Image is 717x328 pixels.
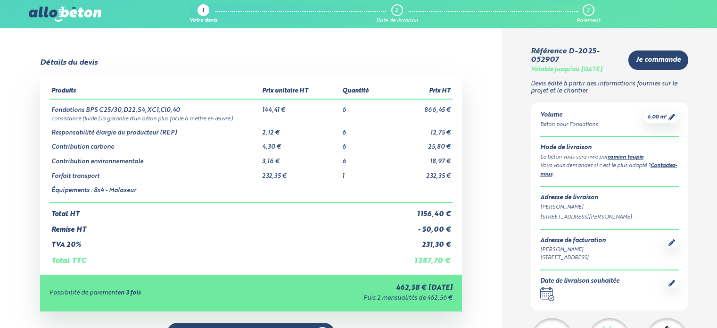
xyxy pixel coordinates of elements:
[49,114,452,122] td: consistance fluide ( la garantie d’un béton plus facile à mettre en œuvre )
[388,122,453,137] td: 12,75 €
[540,121,598,129] div: Béton pour Fondations
[540,162,679,179] div: Vous vous demandez si c’est le plus adapté ? .
[633,291,707,318] iframe: Help widget launcher
[254,295,453,302] div: Puis 2 mensualités de 462,56 €
[540,153,679,162] div: Le béton vous sera livré par
[190,4,217,24] a: 1 Votre devis
[388,99,453,114] td: 866,45 €
[340,136,388,151] td: 6
[340,166,388,180] td: 1
[531,47,621,65] div: Référence D-2025-052907
[340,84,388,99] th: Quantité
[260,122,340,137] td: 2,12 €
[388,166,453,180] td: 232,35 €
[49,151,260,166] td: Contribution environnementale
[376,18,418,24] div: Date de livraison
[540,278,619,285] div: Date de livraison souhaitée
[388,151,453,166] td: 18,97 €
[577,4,600,24] a: 3 Paiement
[340,122,388,137] td: 6
[49,219,388,234] td: Remise HT
[540,144,679,151] div: Mode de livraison
[628,50,688,70] a: Je commande
[540,254,606,262] div: [STREET_ADDRESS]
[540,237,606,244] div: Adresse de facturation
[531,67,602,74] div: Valable jusqu'au [DATE]
[540,203,679,211] div: [PERSON_NAME]
[49,290,254,297] div: Possibilité de paiement
[49,136,260,151] td: Contribution carbone
[531,81,689,94] p: Devis édité à partir des informations fournies sur le projet et le chantier
[388,136,453,151] td: 25,80 €
[340,99,388,114] td: 6
[388,202,453,219] td: 1 156,40 €
[540,194,679,202] div: Adresse de livraison
[49,249,388,265] td: Total TTC
[636,56,681,64] span: Je commande
[587,8,589,14] div: 3
[254,284,453,292] div: 462,58 € [DATE]
[49,166,260,180] td: Forfait transport
[40,59,98,67] div: Détails du devis
[388,234,453,249] td: 231,30 €
[49,202,388,219] td: Total HT
[376,4,418,24] a: 2 Date de livraison
[388,249,453,265] td: 1 387,70 €
[49,84,260,99] th: Produits
[388,219,453,234] td: - 50,00 €
[49,234,388,249] td: TVA 20%
[260,99,340,114] td: 144,41 €
[260,151,340,166] td: 3,16 €
[340,151,388,166] td: 6
[49,122,260,137] td: Responsabilité élargie du producteur (REP)
[190,18,217,24] div: Votre devis
[29,7,101,22] img: allobéton
[260,136,340,151] td: 4,30 €
[388,84,453,99] th: Prix HT
[260,84,340,99] th: Prix unitaire HT
[49,180,260,202] td: Équipements : 8x4 - Malaxeur
[540,246,606,254] div: [PERSON_NAME]
[117,290,141,296] strong: en 3 fois
[260,166,340,180] td: 232,35 €
[49,99,260,114] td: Fondations BPS C25/30,D22,S4,XC1,Cl0,40
[577,18,600,24] div: Paiement
[540,213,679,221] div: [STREET_ADDRESS][PERSON_NAME]
[395,8,398,14] div: 2
[540,112,598,119] div: Volume
[202,8,204,14] div: 1
[608,155,643,160] a: camion toupie
[540,163,677,177] a: Contactez-nous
